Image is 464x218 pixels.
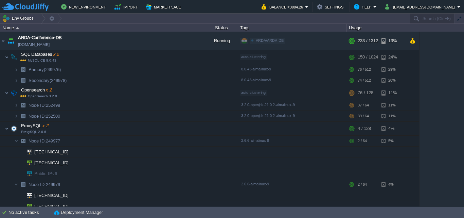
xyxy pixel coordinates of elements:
span: 249979 [28,182,61,187]
div: Tags [238,24,346,32]
img: AMDAwAAAACH5BAEAAAAALAAAAAABAAEAAAICRAEAOw== [22,147,32,157]
span: x 2 [41,123,48,128]
a: Primary(249976) [28,67,62,72]
img: AMDAwAAAACH5BAEAAAAALAAAAAABAAEAAAICRAEAOw== [6,32,16,50]
a: SQL Databasesx 2MySQL CE 8.0.43 [20,52,60,57]
div: 11% [381,100,404,111]
span: MySQL CE 8.0.43 [20,58,56,62]
span: ProxySQL 2.6.6 [21,130,46,134]
span: Opensearch [20,87,53,93]
img: AMDAwAAAACH5BAEAAAAALAAAAAABAAEAAAICRAEAOw== [22,190,32,201]
a: [TECHNICAL_ID] [34,149,70,154]
a: Node ID:249977 [28,138,61,144]
a: Node ID:249979 [28,182,61,187]
div: 4 / 128 [358,122,371,135]
span: 252500 [28,113,61,119]
div: 150 / 1024 [358,50,378,64]
img: AMDAwAAAACH5BAEAAAAALAAAAAABAAEAAAICRAEAOw== [0,32,6,50]
span: [TECHNICAL_ID] [34,201,70,212]
span: Node ID: [29,138,46,144]
div: 11% [381,111,404,121]
span: Node ID: [29,114,46,119]
span: [TECHNICAL_ID] [34,190,70,201]
img: AMDAwAAAACH5BAEAAAAALAAAAAABAAEAAAICRAEAOw== [14,75,18,86]
img: AMDAwAAAACH5BAEAAAAALAAAAAABAAEAAAICRAEAOw== [16,27,19,29]
img: AMDAwAAAACH5BAEAAAAALAAAAAABAAEAAAICRAEAOw== [18,64,28,75]
button: Settings [317,3,345,11]
button: Env Groups [2,14,36,23]
div: No active tasks [8,207,51,218]
img: AMDAwAAAACH5BAEAAAAALAAAAAABAAEAAAICRAEAOw== [9,122,19,135]
span: [TECHNICAL_ID] [34,147,70,157]
button: Import [114,3,140,11]
a: ProxySQLx 2ProxySQL 2.6.6 [20,123,49,128]
a: [TECHNICAL_ID] [34,204,70,209]
a: ARDA-Conference-DB [18,34,62,41]
div: Name [1,24,204,32]
span: x 2 [45,87,52,93]
span: (249976) [44,67,61,72]
div: 76 / 512 [358,64,371,75]
div: 11% [381,86,404,100]
img: AMDAwAAAACH5BAEAAAAALAAAAAABAAEAAAICRAEAOw== [14,100,18,111]
span: Public IPv6 [34,168,58,179]
div: 5% [381,136,404,146]
button: Deployment Manager [54,209,103,216]
span: Node ID: [29,103,46,108]
span: 3.2.0-openjdk-21.0.2-almalinux-9 [241,103,295,107]
img: AMDAwAAAACH5BAEAAAAALAAAAAABAAEAAAICRAEAOw== [22,157,32,168]
img: AMDAwAAAACH5BAEAAAAALAAAAAABAAEAAAICRAEAOw== [18,75,28,86]
div: 13% [381,32,404,50]
div: 4% [381,179,404,190]
div: 20% [381,75,404,86]
span: auto-clustering [241,55,266,59]
div: 2 / 64 [358,136,367,146]
span: Secondary [28,78,68,83]
span: ARDA/ARDA-DB [256,38,284,43]
span: 252498 [28,102,61,108]
button: Help [354,3,373,11]
div: Usage [347,24,419,32]
button: Balance ₹3884.26 [262,3,305,11]
img: AMDAwAAAACH5BAEAAAAALAAAAAABAAEAAAICRAEAOw== [22,201,32,212]
span: auto-clustering [241,90,266,95]
img: AMDAwAAAACH5BAEAAAAALAAAAAABAAEAAAICRAEAOw== [14,64,18,75]
div: 24% [381,50,404,64]
span: 3.2.0-openjdk-21.0.2-almalinux-9 [241,114,295,118]
img: CloudJiffy [2,3,49,11]
button: [EMAIL_ADDRESS][DOMAIN_NAME] [385,3,457,11]
img: AMDAwAAAACH5BAEAAAAALAAAAAABAAEAAAICRAEAOw== [5,86,9,100]
button: Marketplace [146,3,183,11]
span: 8.0.43-almalinux-9 [241,67,271,71]
iframe: chat widget [435,191,457,211]
a: Node ID:252498 [28,102,61,108]
div: Status [204,24,238,32]
span: 249977 [28,138,61,144]
span: x 2 [52,52,59,57]
img: AMDAwAAAACH5BAEAAAAALAAAAAABAAEAAAICRAEAOw== [9,50,19,64]
div: 74 / 512 [358,75,371,86]
img: AMDAwAAAACH5BAEAAAAALAAAAAABAAEAAAICRAEAOw== [18,179,28,190]
img: AMDAwAAAACH5BAEAAAAALAAAAAABAAEAAAICRAEAOw== [22,168,32,179]
span: 2.6.6-almalinux-9 [241,182,269,186]
img: AMDAwAAAACH5BAEAAAAALAAAAAABAAEAAAICRAEAOw== [18,147,22,157]
a: Opensearchx 2OpenSearch 3.2.0 [20,87,53,93]
img: AMDAwAAAACH5BAEAAAAALAAAAAABAAEAAAICRAEAOw== [14,136,18,146]
img: AMDAwAAAACH5BAEAAAAALAAAAAABAAEAAAICRAEAOw== [14,179,18,190]
span: Node ID: [29,182,46,187]
span: 8.0.43-almalinux-9 [241,78,271,82]
div: 76 / 128 [358,86,373,100]
span: ProxySQL [20,123,49,129]
img: AMDAwAAAACH5BAEAAAAALAAAAAABAAEAAAICRAEAOw== [18,100,28,111]
span: 2.6.6-almalinux-9 [241,138,269,142]
a: Secondary(249978) [28,78,68,83]
div: 29% [381,64,404,75]
span: SQL Databases [20,51,60,57]
a: [TECHNICAL_ID] [34,160,70,165]
div: 4% [381,122,404,135]
div: 39 / 64 [358,111,369,121]
div: 37 / 64 [358,100,369,111]
div: Running [204,32,238,50]
img: AMDAwAAAACH5BAEAAAAALAAAAAABAAEAAAICRAEAOw== [18,190,22,201]
a: [TECHNICAL_ID] [34,193,70,198]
